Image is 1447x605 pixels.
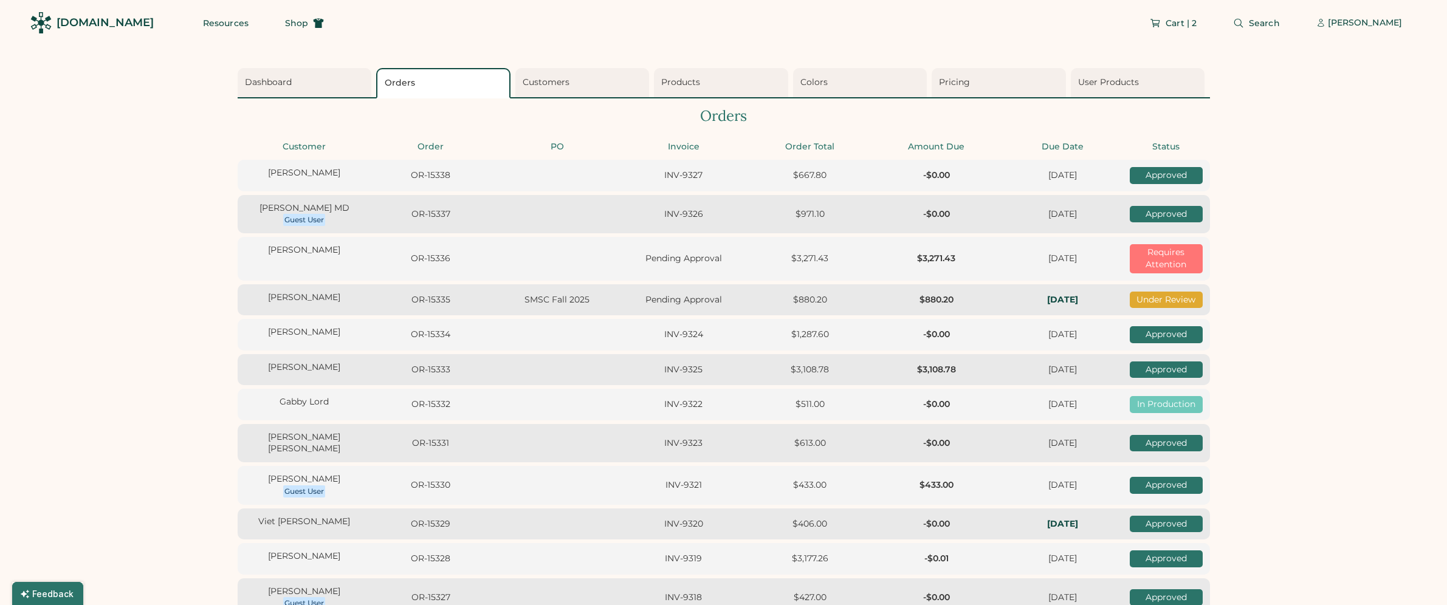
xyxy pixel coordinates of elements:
[877,208,996,220] div: -$0.00
[1003,169,1122,182] div: [DATE]
[1130,244,1203,273] div: Requires Attention
[624,169,743,182] div: INV-9327
[371,437,490,449] div: OR-15331
[284,487,324,496] div: Guest User
[270,11,339,35] button: Shop
[245,361,364,374] div: [PERSON_NAME]
[1218,11,1294,35] button: Search
[800,77,924,89] div: Colors
[1130,396,1203,413] div: In Production
[371,364,490,376] div: OR-15333
[939,77,1062,89] div: Pricing
[245,473,364,485] div: [PERSON_NAME]
[1003,364,1122,376] div: [DATE]
[1003,553,1122,565] div: [DATE]
[877,294,996,306] div: $880.20
[877,169,996,182] div: -$0.00
[1130,326,1203,343] div: Approved
[877,479,996,491] div: $433.00
[1003,208,1122,220] div: [DATE]
[624,398,743,411] div: INV-9322
[624,294,743,306] div: Pending Approval
[1130,206,1203,223] div: Approved
[1130,141,1203,153] div: Status
[751,518,870,530] div: $406.00
[1166,19,1197,27] span: Cart | 2
[371,329,490,341] div: OR-15334
[1003,437,1122,449] div: [DATE]
[1078,77,1201,89] div: User Products
[1389,550,1442,603] iframe: Front Chat
[624,364,743,376] div: INV-9325
[877,329,996,341] div: -$0.00
[371,169,490,182] div: OR-15338
[371,253,490,265] div: OR-15336
[624,437,743,449] div: INV-9323
[1130,167,1203,184] div: Approved
[751,253,870,265] div: $3,271.43
[1328,17,1402,29] div: [PERSON_NAME]
[371,208,490,220] div: OR-15337
[245,326,364,338] div: [PERSON_NAME]
[751,398,870,411] div: $511.00
[1003,329,1122,341] div: [DATE]
[877,437,996,449] div: -$0.00
[371,553,490,565] div: OR-15328
[245,550,364,562] div: [PERSON_NAME]
[877,592,996,604] div: -$0.00
[30,12,52,33] img: Rendered Logo - Screens
[624,208,743,220] div: INV-9326
[624,518,743,530] div: INV-9320
[877,553,996,565] div: -$0.01
[624,479,743,491] div: INV-9321
[57,15,154,30] div: [DOMAIN_NAME]
[245,396,364,408] div: Gabby Lord
[371,398,490,411] div: OR-15332
[1003,398,1122,411] div: [DATE]
[751,553,870,565] div: $3,177.26
[877,253,996,265] div: $3,271.43
[751,592,870,604] div: $427.00
[624,592,743,604] div: INV-9318
[877,518,996,530] div: -$0.00
[1003,294,1122,306] div: In-Hands: Fri, Oct 24, 2025
[751,169,870,182] div: $667.80
[624,141,743,153] div: Invoice
[245,244,364,256] div: [PERSON_NAME]
[1003,479,1122,491] div: [DATE]
[498,294,617,306] div: SMSC Fall 2025
[498,141,617,153] div: PO
[245,292,364,304] div: [PERSON_NAME]
[245,141,364,153] div: Customer
[371,141,490,153] div: Order
[751,437,870,449] div: $613.00
[624,253,743,265] div: Pending Approval
[245,167,364,179] div: [PERSON_NAME]
[624,329,743,341] div: INV-9324
[877,141,996,153] div: Amount Due
[188,11,263,35] button: Resources
[751,364,870,376] div: $3,108.78
[371,518,490,530] div: OR-15329
[385,77,506,89] div: Orders
[284,215,324,225] div: Guest User
[751,294,870,306] div: $880.20
[1003,253,1122,265] div: [DATE]
[1130,516,1203,533] div: Approved
[751,479,870,491] div: $433.00
[1130,550,1203,567] div: Approved
[1249,19,1280,27] span: Search
[371,479,490,491] div: OR-15330
[523,77,646,89] div: Customers
[877,398,996,411] div: -$0.00
[238,106,1210,126] div: Orders
[245,202,364,214] div: [PERSON_NAME] MD
[1130,477,1203,494] div: Approved
[1003,141,1122,153] div: Due Date
[245,77,368,89] div: Dashboard
[371,294,490,306] div: OR-15335
[751,208,870,220] div: $971.10
[751,141,870,153] div: Order Total
[1003,592,1122,604] div: [DATE]
[371,592,490,604] div: OR-15327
